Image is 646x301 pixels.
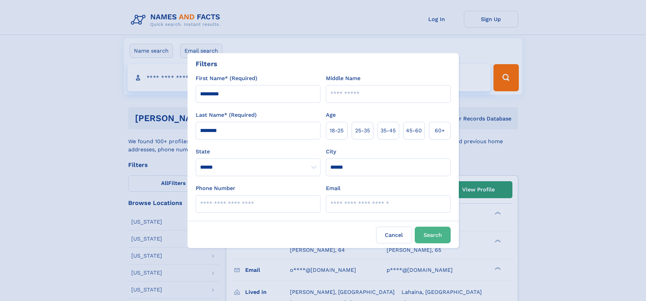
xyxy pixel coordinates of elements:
span: 35‑45 [380,127,396,135]
label: City [326,148,336,156]
label: First Name* (Required) [196,74,257,82]
button: Search [415,227,451,243]
div: Filters [196,59,217,69]
span: 25‑35 [355,127,370,135]
label: Last Name* (Required) [196,111,257,119]
span: 45‑60 [406,127,422,135]
label: Age [326,111,336,119]
span: 60+ [435,127,445,135]
label: Cancel [376,227,412,243]
span: 18‑25 [330,127,344,135]
label: Email [326,184,340,192]
label: State [196,148,320,156]
label: Phone Number [196,184,235,192]
label: Middle Name [326,74,360,82]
